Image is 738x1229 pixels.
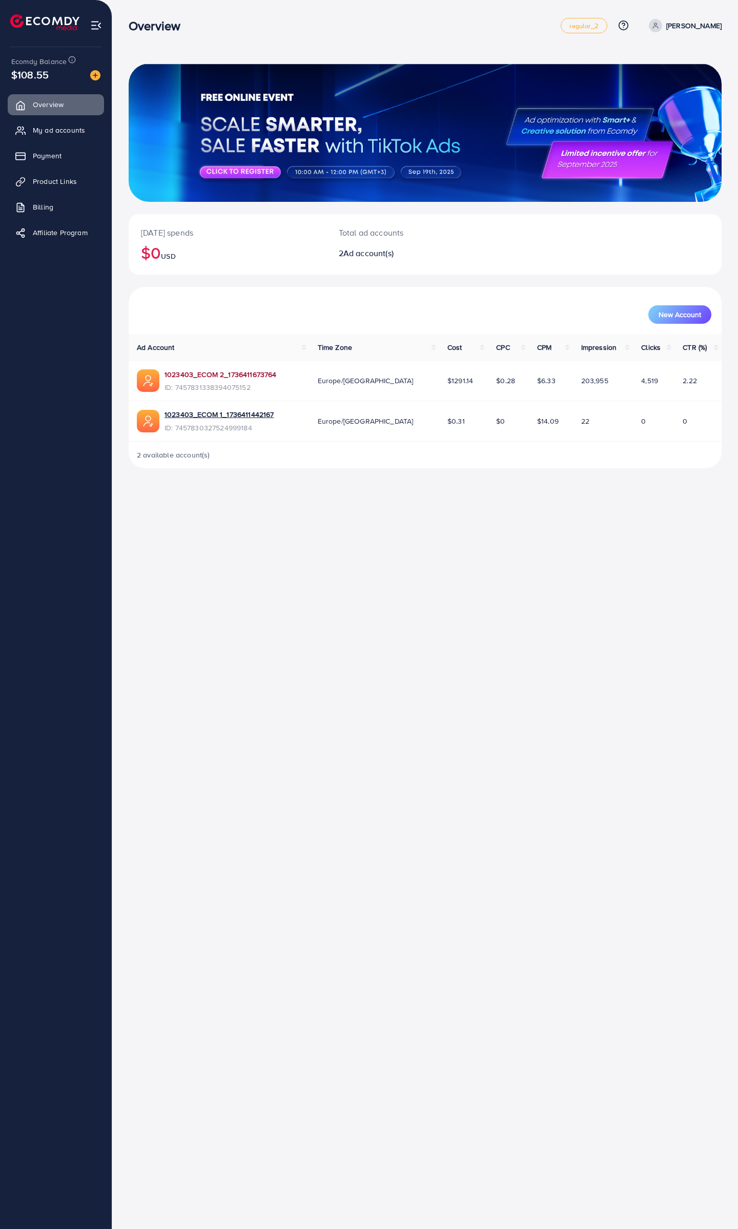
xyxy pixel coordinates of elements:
[561,18,607,33] a: regular_2
[8,145,104,166] a: Payment
[447,342,462,352] span: Cost
[8,197,104,217] a: Billing
[11,67,49,82] span: $108.55
[447,416,465,426] span: $0.31
[694,1183,730,1221] iframe: Chat
[537,376,556,386] span: $6.33
[447,376,473,386] span: $1291.14
[33,99,64,110] span: Overview
[318,342,352,352] span: Time Zone
[33,151,61,161] span: Payment
[8,222,104,243] a: Affiliate Program
[10,14,79,30] img: logo
[141,226,314,239] p: [DATE] spends
[33,125,85,135] span: My ad accounts
[645,19,722,32] a: [PERSON_NAME]
[537,342,551,352] span: CPM
[318,376,414,386] span: Europe/[GEOGRAPHIC_DATA]
[339,226,462,239] p: Total ad accounts
[33,202,53,212] span: Billing
[137,342,175,352] span: Ad Account
[8,120,104,140] a: My ad accounts
[496,416,505,426] span: $0
[339,248,462,258] h2: 2
[683,342,707,352] span: CTR (%)
[8,94,104,115] a: Overview
[161,251,175,261] span: USD
[137,369,159,392] img: ic-ads-acc.e4c84228.svg
[33,176,77,186] span: Product Links
[581,376,608,386] span: 203,955
[141,243,314,262] h2: $0
[496,342,509,352] span: CPC
[581,416,589,426] span: 22
[165,382,276,392] span: ID: 7457831338394075152
[496,376,515,386] span: $0.28
[318,416,414,426] span: Europe/[GEOGRAPHIC_DATA]
[165,409,274,420] a: 1023403_ECOM 1_1736411442167
[90,70,100,80] img: image
[641,376,658,386] span: 4,519
[641,416,646,426] span: 0
[641,342,661,352] span: Clicks
[129,18,189,33] h3: Overview
[11,56,67,67] span: Ecomdy Balance
[648,305,711,324] button: New Account
[165,423,274,433] span: ID: 7457830327524999184
[137,410,159,432] img: ic-ads-acc.e4c84228.svg
[683,376,697,386] span: 2.22
[33,227,88,238] span: Affiliate Program
[90,19,102,31] img: menu
[8,171,104,192] a: Product Links
[581,342,617,352] span: Impression
[137,450,210,460] span: 2 available account(s)
[683,416,687,426] span: 0
[659,311,701,318] span: New Account
[165,369,276,380] a: 1023403_ECOM 2_1736411673764
[537,416,559,426] span: $14.09
[569,23,598,29] span: regular_2
[343,247,394,259] span: Ad account(s)
[666,19,722,32] p: [PERSON_NAME]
